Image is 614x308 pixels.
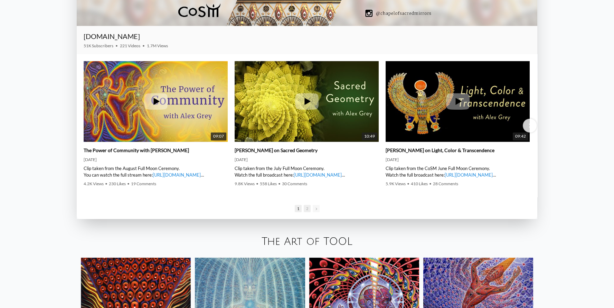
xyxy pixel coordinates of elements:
[491,35,530,43] iframe: Subscribe to CoSM.TV on YouTube
[262,236,352,247] a: The Art of TOOL
[84,43,113,48] span: 51K Subscribers
[84,147,189,153] a: The Power of Community with [PERSON_NAME]
[386,147,494,153] a: [PERSON_NAME] on Light, Color & Transcendence
[513,132,528,140] span: 09:42
[429,181,432,186] span: •
[304,205,311,212] span: Go to slide 2
[131,181,156,186] span: 19 Comments
[115,43,118,48] span: •
[523,119,537,132] div: Next slide
[386,157,530,162] div: [DATE]
[386,165,530,178] div: Clip taken from the CoSM June Full Moon Ceremony. Watch the full broadcast here: | [PERSON_NAME] ...
[313,205,320,212] span: Go to next slide
[147,43,168,48] span: 1.7M Views
[84,181,104,186] span: 4.2K Views
[84,165,228,178] div: Clip taken from the August Full Moon Ceremony. You can watch the full stream here: | [PERSON_NAME...
[294,172,342,178] a: [URL][DOMAIN_NAME]
[433,181,458,186] span: 28 Comments
[295,205,302,212] span: Go to slide 1
[84,157,228,162] div: [DATE]
[445,172,493,178] a: [URL][DOMAIN_NAME]
[120,43,140,48] span: 221 Videos
[84,48,228,156] img: The Power of Community with Alex Grey
[362,132,377,140] span: 10:49
[260,181,277,186] span: 558 Likes
[256,181,258,186] span: •
[109,181,126,186] span: 230 Likes
[235,165,379,178] div: Clip taken from the July Full Moon Ceremony. Watch the full broadcast here: | [PERSON_NAME] | ► W...
[411,181,428,186] span: 410 Likes
[153,172,201,178] a: [URL][DOMAIN_NAME]
[278,181,281,186] span: •
[235,157,379,162] div: [DATE]
[235,147,318,153] a: [PERSON_NAME] on Sacred Geometry
[386,61,530,142] a: Alex Grey on Light, Color & Transcendence 09:42
[142,43,145,48] span: •
[127,181,130,186] span: •
[235,181,255,186] span: 9.8K Views
[386,48,530,156] img: Alex Grey on Light, Color & Transcendence
[105,181,107,186] span: •
[235,61,379,142] a: Alex Grey on Sacred Geometry 10:49
[211,132,226,140] span: 09:07
[407,181,409,186] span: •
[386,181,406,186] span: 5.9K Views
[282,181,307,186] span: 30 Comments
[235,48,379,156] img: Alex Grey on Sacred Geometry
[84,61,228,142] a: The Power of Community with Alex Grey 09:07
[84,32,140,40] a: [DOMAIN_NAME]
